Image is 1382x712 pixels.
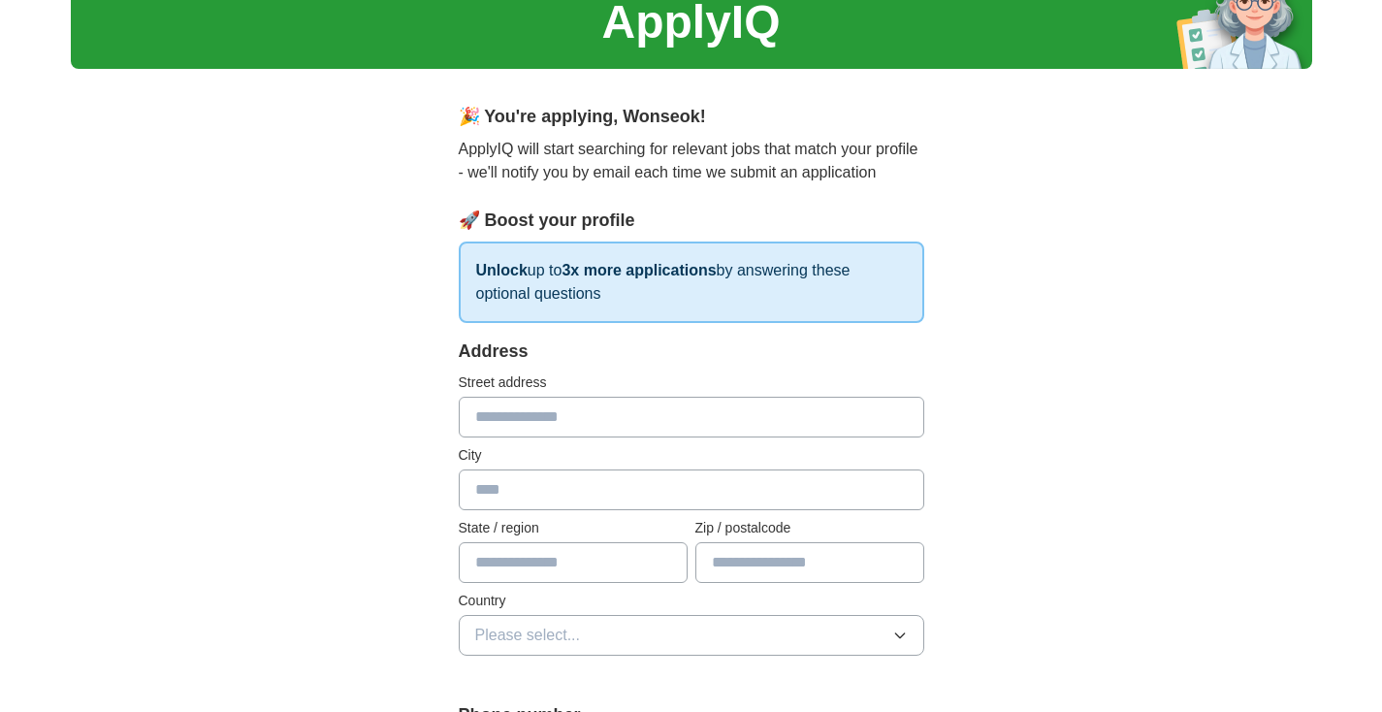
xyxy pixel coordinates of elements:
label: State / region [459,518,688,538]
div: Address [459,339,924,365]
strong: 3x more applications [562,262,716,278]
label: Zip / postalcode [695,518,924,538]
label: Street address [459,372,924,393]
button: Please select... [459,615,924,656]
p: ApplyIQ will start searching for relevant jobs that match your profile - we'll notify you by emai... [459,138,924,184]
div: 🎉 You're applying , Wonseok ! [459,104,924,130]
span: Please select... [475,624,581,647]
label: City [459,445,924,466]
strong: Unlock [476,262,528,278]
label: Country [459,591,924,611]
p: up to by answering these optional questions [459,242,924,323]
div: 🚀 Boost your profile [459,208,924,234]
